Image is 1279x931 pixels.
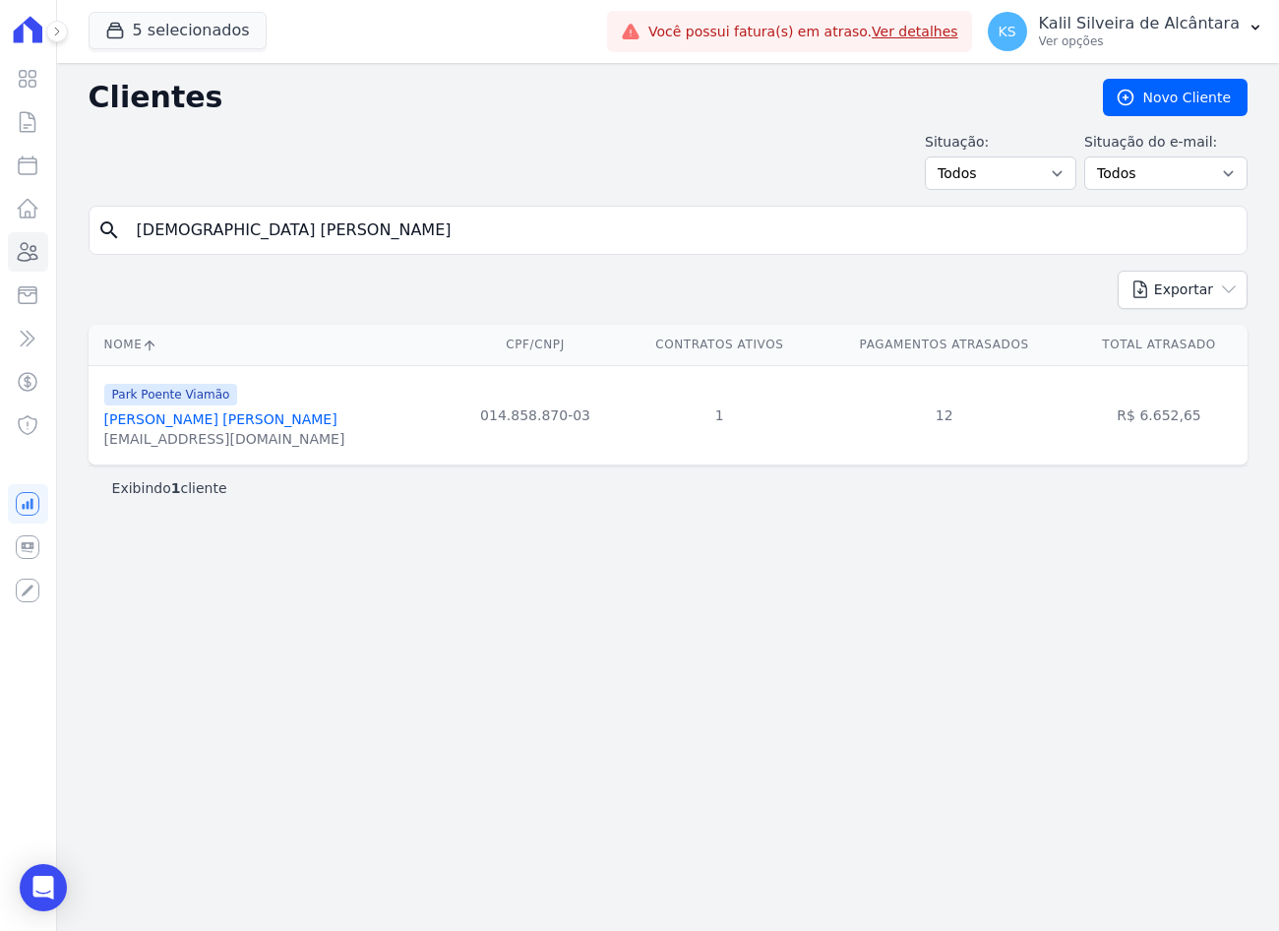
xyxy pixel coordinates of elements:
td: 12 [818,365,1070,465]
i: search [97,218,121,242]
a: Novo Cliente [1103,79,1248,116]
label: Situação: [925,132,1076,153]
th: Total Atrasado [1070,325,1248,365]
p: Kalil Silveira de Alcântara [1039,14,1240,33]
th: CPF/CNPJ [450,325,622,365]
th: Pagamentos Atrasados [818,325,1070,365]
th: Nome [89,325,450,365]
div: Open Intercom Messenger [20,864,67,911]
h2: Clientes [89,80,1071,115]
td: R$ 6.652,65 [1070,365,1248,465]
label: Situação do e-mail: [1084,132,1248,153]
input: Buscar por nome, CPF ou e-mail [125,211,1239,250]
div: [EMAIL_ADDRESS][DOMAIN_NAME] [104,429,345,449]
td: 014.858.870-03 [450,365,622,465]
th: Contratos Ativos [621,325,818,365]
span: KS [999,25,1016,38]
button: KS Kalil Silveira de Alcântara Ver opções [972,4,1279,59]
p: Exibindo cliente [112,478,227,498]
a: [PERSON_NAME] [PERSON_NAME] [104,411,337,427]
td: 1 [621,365,818,465]
p: Ver opções [1039,33,1240,49]
span: Você possui fatura(s) em atraso. [648,22,958,42]
a: Ver detalhes [872,24,958,39]
b: 1 [171,480,181,496]
button: Exportar [1118,271,1248,309]
button: 5 selecionados [89,12,267,49]
span: Park Poente Viamão [104,384,238,405]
